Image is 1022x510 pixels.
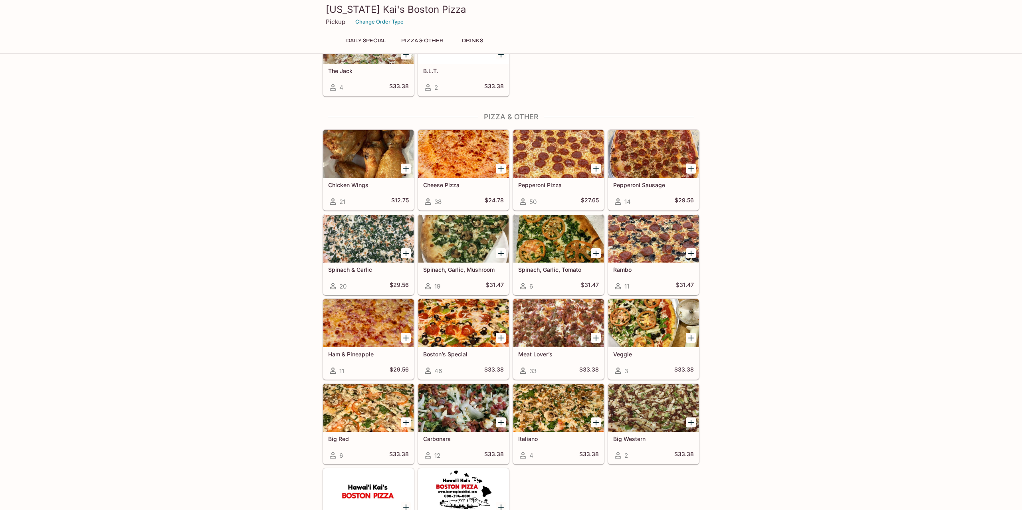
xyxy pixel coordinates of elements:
span: 21 [339,198,345,206]
span: 12 [434,452,440,459]
div: Ham & Pineapple [323,299,414,347]
button: Daily Special [342,35,390,46]
h5: $33.38 [389,451,409,460]
h5: $31.47 [486,281,504,291]
h5: Spinach, Garlic, Mushroom [423,266,504,273]
h5: The Jack [328,67,409,74]
h5: $33.38 [484,83,504,92]
div: Meat Lover’s [513,299,604,347]
div: Carbonara [418,384,509,432]
button: Add Pepperoni Pizza [591,164,601,174]
h5: $24.78 [485,197,504,206]
h5: Ham & Pineapple [328,351,409,358]
h5: $29.56 [390,366,409,376]
h5: $33.38 [484,451,504,460]
div: Spinach, Garlic, Mushroom [418,215,509,263]
button: Add Boston’s Special [496,333,506,343]
button: Add Meat Lover’s [591,333,601,343]
a: Spinach, Garlic, Mushroom19$31.47 [418,214,509,295]
a: Spinach & Garlic20$29.56 [323,214,414,295]
a: Ham & Pineapple11$29.56 [323,299,414,380]
div: Cheese Pizza [418,130,509,178]
h5: Spinach, Garlic, Tomato [518,266,599,273]
a: Boston’s Special46$33.38 [418,299,509,380]
h5: $33.38 [484,366,504,376]
a: Rambo11$31.47 [608,214,699,295]
a: The Jack4$33.38 [323,16,414,96]
button: Add Ham & Pineapple [401,333,411,343]
button: Add The Jack [401,49,411,59]
button: Add Cheese Pizza [496,164,506,174]
div: Big Red [323,384,414,432]
span: 50 [529,198,537,206]
span: 14 [624,198,631,206]
button: Add Carbonara [496,417,506,427]
span: 4 [339,84,343,91]
h5: Cheese Pizza [423,182,504,188]
button: Change Order Type [352,16,407,28]
div: Big Western [608,384,699,432]
div: Veggie [608,299,699,347]
button: Add Rambo [686,248,696,258]
div: Pepperoni Pizza [513,130,604,178]
button: Add B.L.T. [496,49,506,59]
button: Add Big Red [401,417,411,427]
a: Italiano4$33.38 [513,383,604,464]
a: Carbonara12$33.38 [418,383,509,464]
button: Pizza & Other [397,35,448,46]
h5: $33.38 [579,451,599,460]
a: Big Western2$33.38 [608,383,699,464]
button: Add Pepperoni Sausage [686,164,696,174]
h5: Meat Lover’s [518,351,599,358]
h5: Carbonara [423,435,504,442]
a: Pepperoni Sausage14$29.56 [608,130,699,210]
h5: Spinach & Garlic [328,266,409,273]
span: 6 [529,283,533,290]
button: Add Spinach, Garlic, Tomato [591,248,601,258]
span: 3 [624,367,628,375]
p: Pickup [326,18,345,26]
div: Pepperoni Sausage [608,130,699,178]
div: Spinach, Garlic, Tomato [513,215,604,263]
div: B.L.T. [418,16,509,64]
a: Veggie3$33.38 [608,299,699,380]
span: 38 [434,198,442,206]
h5: Big Red [328,435,409,442]
a: Big Red6$33.38 [323,383,414,464]
div: Rambo [608,215,699,263]
span: 19 [434,283,440,290]
span: 46 [434,367,442,375]
h5: Boston’s Special [423,351,504,358]
h5: B.L.T. [423,67,504,74]
h5: $29.56 [675,197,694,206]
h5: $33.38 [674,366,694,376]
h5: Pepperoni Pizza [518,182,599,188]
button: Drinks [454,35,490,46]
a: Cheese Pizza38$24.78 [418,130,509,210]
button: Add Spinach, Garlic, Mushroom [496,248,506,258]
h5: $33.38 [579,366,599,376]
span: 2 [624,452,628,459]
a: B.L.T.2$33.38 [418,16,509,96]
a: Spinach, Garlic, Tomato6$31.47 [513,214,604,295]
h5: Chicken Wings [328,182,409,188]
div: Boston’s Special [418,299,509,347]
span: 6 [339,452,343,459]
h5: Rambo [613,266,694,273]
span: 4 [529,452,533,459]
h4: Pizza & Other [323,113,699,121]
h5: Veggie [613,351,694,358]
a: Meat Lover’s33$33.38 [513,299,604,380]
span: 33 [529,367,537,375]
button: Add Big Western [686,417,696,427]
a: Chicken Wings21$12.75 [323,130,414,210]
h3: [US_STATE] Kai's Boston Pizza [326,3,696,16]
h5: Pepperoni Sausage [613,182,694,188]
div: Chicken Wings [323,130,414,178]
h5: $12.75 [391,197,409,206]
h5: Italiano [518,435,599,442]
a: Pepperoni Pizza50$27.65 [513,130,604,210]
div: Spinach & Garlic [323,215,414,263]
span: 11 [624,283,629,290]
h5: $33.38 [389,83,409,92]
